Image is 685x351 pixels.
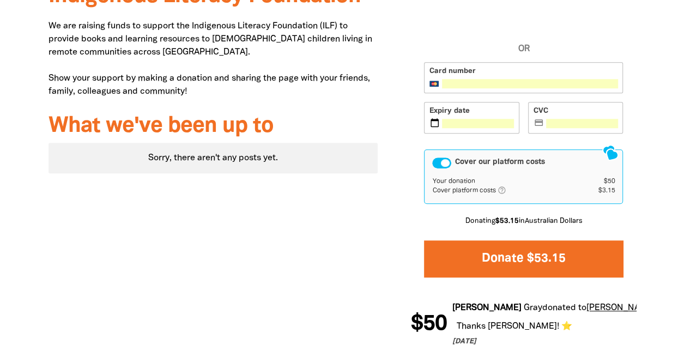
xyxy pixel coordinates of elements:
td: Cover platform costs [432,186,581,196]
span: donated to [539,304,584,312]
h3: What we've been up to [49,114,378,138]
i: credit_card [534,118,544,128]
b: $53.15 [495,218,518,225]
iframe: Secure card number input frame [442,79,617,88]
p: [DATE] [450,337,653,348]
span: $50 [408,313,444,335]
img: MasterCard [429,81,439,87]
p: Donating in Australian Dollars [424,216,623,227]
div: Sorry, there aren't any posts yet. [49,143,378,173]
div: Thanks [PERSON_NAME]! ⭐ [450,318,653,335]
td: $50 [581,177,615,186]
i: calendar_today [430,118,440,128]
div: Donation stream [410,301,636,347]
iframe: Secure CVC input frame [546,119,618,128]
a: [PERSON_NAME] [584,304,653,312]
em: [PERSON_NAME] [450,304,519,312]
button: Cover our platform costs [432,158,451,168]
i: help_outlined [497,186,514,195]
iframe: PayPal-paypal [424,18,623,43]
td: Your donation [432,177,581,186]
div: Paginated content [49,143,378,173]
em: Gray [521,304,539,312]
span: OR [424,43,623,56]
p: We are raising funds to support the Indigenous Literacy Foundation (ILF) to provide books and lea... [49,20,378,98]
td: $3.15 [581,186,615,196]
button: Donate $53.15 [424,240,623,277]
iframe: Secure expiration date input frame [442,119,514,128]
